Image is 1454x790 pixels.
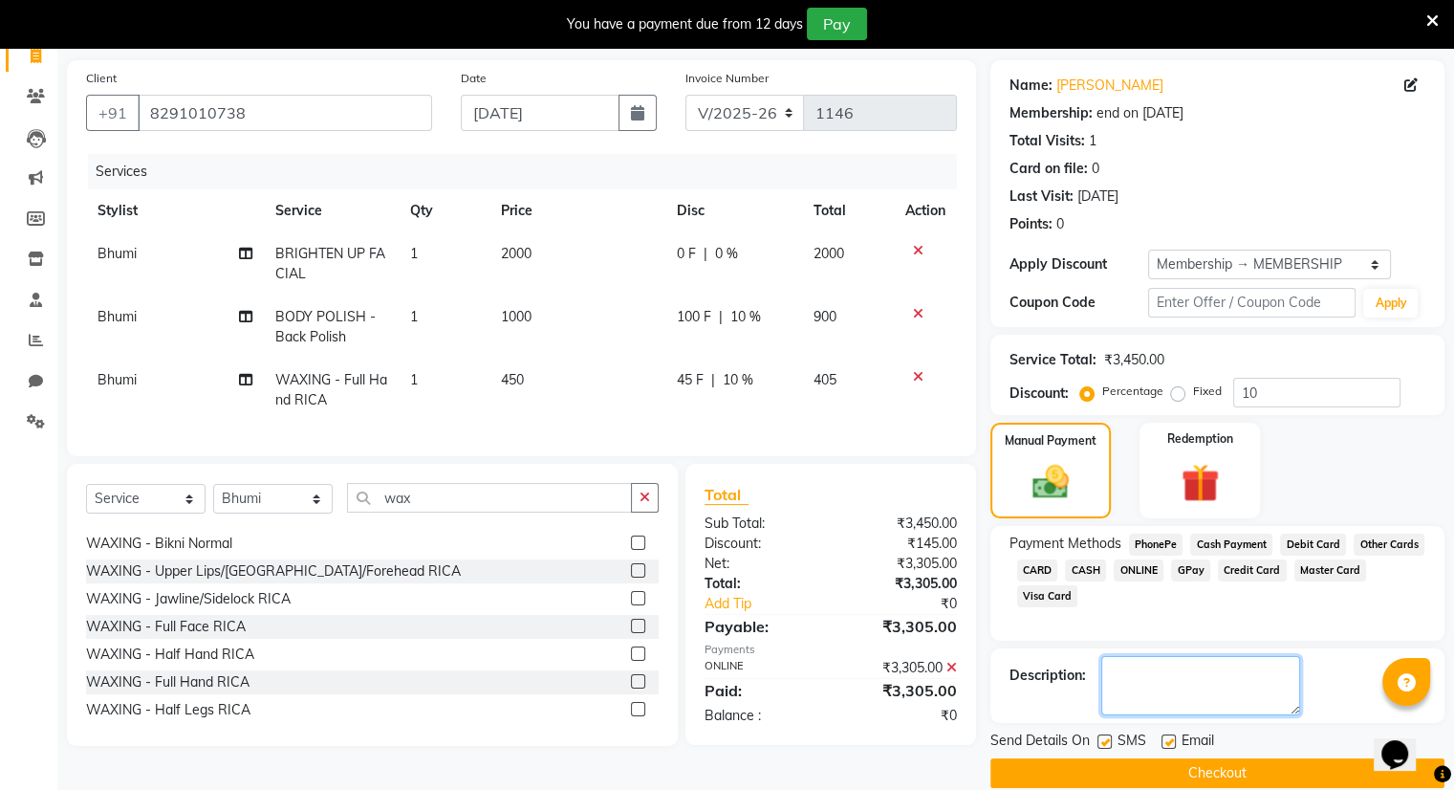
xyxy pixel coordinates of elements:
[1167,430,1233,448] label: Redemption
[990,731,1090,755] span: Send Details On
[1193,383,1222,400] label: Fixed
[1017,585,1078,607] span: Visa Card
[715,244,738,264] span: 0 %
[1065,560,1106,582] span: CASH
[410,371,418,388] span: 1
[1190,534,1272,556] span: Cash Payment
[86,561,461,582] div: WAXING - Upper Lips/[GEOGRAPHIC_DATA]/Forehead RICA
[1182,731,1214,755] span: Email
[990,758,1444,788] button: Checkout
[1009,131,1085,151] div: Total Visits:
[1009,214,1053,234] div: Points:
[1009,350,1096,370] div: Service Total:
[690,514,831,534] div: Sub Total:
[831,658,971,678] div: ₹3,305.00
[711,370,715,390] span: |
[98,371,137,388] span: Bhumi
[1009,666,1086,686] div: Description:
[814,245,844,262] span: 2000
[1009,103,1093,123] div: Membership:
[1021,461,1080,503] img: _cash.svg
[86,645,254,665] div: WAXING - Half Hand RICA
[1077,187,1118,207] div: [DATE]
[1280,534,1346,556] span: Debit Card
[1005,432,1096,450] label: Manual Payment
[275,245,385,282] span: BRIGHTEN UP FACIAL
[730,307,761,327] span: 10 %
[138,95,432,131] input: Search by Name/Mobile/Email/Code
[86,700,250,720] div: WAXING - Half Legs RICA
[410,308,418,325] span: 1
[98,245,137,262] span: Bhumi
[567,14,803,34] div: You have a payment due from 12 days
[86,672,250,692] div: WAXING - Full Hand RICA
[690,594,854,614] a: Add Tip
[1129,534,1183,556] span: PhonePe
[831,615,971,638] div: ₹3,305.00
[1354,534,1424,556] span: Other Cards
[1089,131,1096,151] div: 1
[831,554,971,574] div: ₹3,305.00
[1009,293,1148,313] div: Coupon Code
[807,8,867,40] button: Pay
[690,706,831,726] div: Balance :
[1171,560,1210,582] span: GPay
[399,189,488,232] th: Qty
[98,308,137,325] span: Bhumi
[690,679,831,702] div: Paid:
[677,307,711,327] span: 100 F
[690,554,831,574] div: Net:
[802,189,894,232] th: Total
[831,534,971,554] div: ₹145.00
[814,371,836,388] span: 405
[1009,534,1121,554] span: Payment Methods
[1374,713,1435,771] iframe: chat widget
[86,534,232,554] div: WAXING - Bikni Normal
[1092,159,1099,179] div: 0
[1096,103,1183,123] div: end on [DATE]
[1218,560,1287,582] span: Credit Card
[685,70,769,87] label: Invoice Number
[690,615,831,638] div: Payable:
[88,154,971,189] div: Services
[814,308,836,325] span: 900
[723,370,753,390] span: 10 %
[1009,76,1053,96] div: Name:
[665,189,802,232] th: Disc
[1169,459,1231,507] img: _gift.svg
[1363,289,1418,318] button: Apply
[831,574,971,594] div: ₹3,305.00
[86,617,246,637] div: WAXING - Full Face RICA
[264,189,400,232] th: Service
[690,574,831,594] div: Total:
[86,189,264,232] th: Stylist
[1294,560,1367,582] span: Master Card
[831,706,971,726] div: ₹0
[690,534,831,554] div: Discount:
[86,70,117,87] label: Client
[347,483,632,513] input: Search or Scan
[1118,731,1146,755] span: SMS
[705,485,749,505] span: Total
[1009,187,1074,207] div: Last Visit:
[1009,384,1069,404] div: Discount:
[677,370,704,390] span: 45 F
[1104,350,1164,370] div: ₹3,450.00
[501,245,532,262] span: 2000
[410,245,418,262] span: 1
[704,244,707,264] span: |
[831,679,971,702] div: ₹3,305.00
[894,189,957,232] th: Action
[1009,159,1088,179] div: Card on file:
[690,658,831,678] div: ONLINE
[501,371,524,388] span: 450
[1114,560,1163,582] span: ONLINE
[1056,76,1163,96] a: [PERSON_NAME]
[854,594,970,614] div: ₹0
[719,307,723,327] span: |
[1009,254,1148,274] div: Apply Discount
[489,189,666,232] th: Price
[705,642,957,658] div: Payments
[86,95,140,131] button: +91
[1056,214,1064,234] div: 0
